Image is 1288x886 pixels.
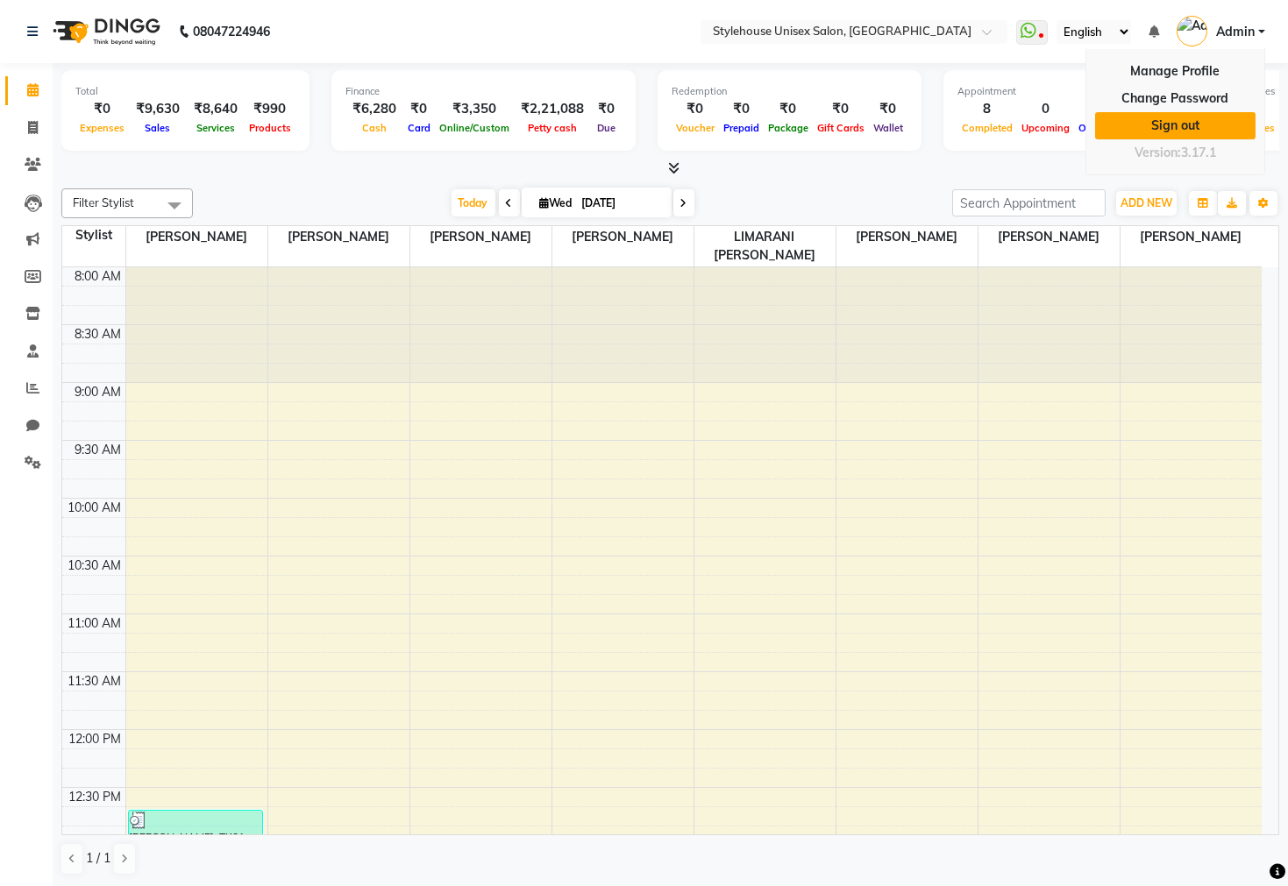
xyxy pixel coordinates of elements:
div: 12:30 PM [66,788,125,806]
span: Voucher [672,122,719,134]
div: 9:00 AM [72,383,125,401]
div: ₹2,21,088 [514,99,591,119]
span: Due [593,122,620,134]
span: Filter Stylist [73,195,134,209]
div: ₹990 [245,99,295,119]
span: Admin [1216,23,1255,41]
span: LIMARANI [PERSON_NAME] [694,226,836,266]
span: 1 / 1 [86,849,110,868]
span: [PERSON_NAME] [126,226,267,248]
span: Wallet [869,122,907,134]
div: Redemption [672,84,907,99]
b: 08047224946 [193,7,270,56]
span: [PERSON_NAME] [552,226,694,248]
div: ₹0 [764,99,813,119]
span: Products [245,122,295,134]
img: Admin [1177,16,1207,46]
div: 0 [1074,99,1124,119]
a: Sign out [1095,112,1256,139]
div: ₹0 [869,99,907,119]
span: [PERSON_NAME] [978,226,1120,248]
span: Online/Custom [435,122,514,134]
span: Package [764,122,813,134]
span: [PERSON_NAME] [410,226,551,248]
div: 9:30 AM [72,441,125,459]
div: 8:30 AM [72,325,125,344]
div: Stylist [62,226,125,245]
span: Wed [536,196,577,209]
div: Total [75,84,295,99]
div: ₹0 [719,99,764,119]
span: Today [452,189,495,216]
div: Finance [345,84,622,99]
span: [PERSON_NAME] [836,226,978,248]
button: ADD NEW [1116,191,1177,216]
div: ₹9,630 [129,99,187,119]
span: [PERSON_NAME] [1121,226,1263,248]
span: [PERSON_NAME] [268,226,409,248]
span: ADD NEW [1121,196,1172,209]
img: logo [45,7,165,56]
span: Card [403,122,435,134]
span: Upcoming [1017,122,1074,134]
a: Manage Profile [1095,58,1256,85]
span: Gift Cards [813,122,869,134]
div: ₹0 [591,99,622,119]
input: 2025-09-03 [577,190,665,216]
div: 8 [957,99,1017,119]
div: ₹0 [672,99,719,119]
div: 10:00 AM [65,499,125,517]
div: ₹0 [75,99,129,119]
span: Petty cash [523,122,581,134]
div: ₹6,280 [345,99,403,119]
span: Expenses [75,122,129,134]
span: Completed [957,122,1017,134]
div: ₹0 [813,99,869,119]
div: 0 [1017,99,1074,119]
div: Version:3.17.1 [1095,140,1256,166]
div: 8:00 AM [72,267,125,286]
span: Ongoing [1074,122,1124,134]
input: Search Appointment [952,189,1106,216]
div: ₹3,350 [435,99,514,119]
div: 10:30 AM [65,556,125,575]
a: Change Password [1095,85,1256,112]
div: 11:30 AM [65,672,125,691]
div: 11:00 AM [65,614,125,633]
div: Appointment [957,84,1175,99]
span: Prepaid [719,122,764,134]
div: 12:00 PM [66,730,125,748]
div: ₹8,640 [187,99,245,119]
div: ₹0 [403,99,435,119]
span: Cash [358,122,391,134]
span: Sales [141,122,175,134]
span: Services [192,122,239,134]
